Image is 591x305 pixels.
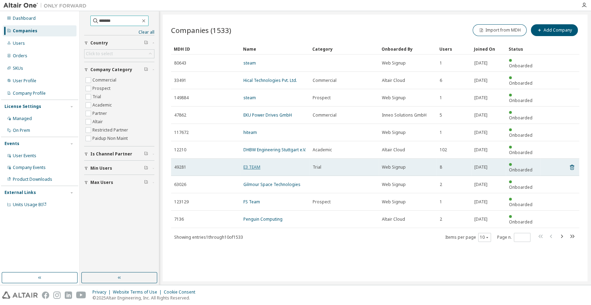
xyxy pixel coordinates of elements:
[243,164,260,170] a: E3 TEAM
[382,164,406,170] span: Web Signup
[92,93,102,101] label: Trial
[144,180,148,185] span: Clear filter
[76,291,86,299] img: youtube.svg
[474,43,503,54] div: Joined On
[2,291,38,299] img: altair_logo.svg
[86,51,113,57] div: Click to select
[90,166,112,171] span: Min Users
[92,101,113,109] label: Academic
[497,233,530,242] span: Page n.
[474,164,487,170] span: [DATE]
[92,84,112,93] label: Prospect
[509,150,532,155] span: Onboarded
[174,199,189,205] span: 123129
[92,76,118,84] label: Commercial
[171,25,231,35] span: Companies (1533)
[474,95,487,101] span: [DATE]
[439,43,468,54] div: Users
[440,217,442,222] span: 2
[509,219,532,225] span: Onboarded
[90,40,108,46] span: Country
[474,199,487,205] span: [DATE]
[474,217,487,222] span: [DATE]
[65,291,72,299] img: linkedin.svg
[243,129,257,135] a: hiteam
[382,199,406,205] span: Web Signup
[84,62,154,77] button: Company Category
[13,165,46,170] div: Company Events
[509,167,532,173] span: Onboarded
[53,291,61,299] img: instagram.svg
[174,164,186,170] span: 49281
[474,112,487,118] span: [DATE]
[313,199,331,205] span: Prospect
[13,78,36,84] div: User Profile
[144,67,148,73] span: Clear filter
[440,182,442,187] span: 2
[174,43,238,54] div: MDH ID
[144,151,148,157] span: Clear filter
[509,98,532,103] span: Onboarded
[84,175,154,190] button: Max Users
[90,180,113,185] span: Max Users
[5,104,41,109] div: License Settings
[382,147,405,153] span: Altair Cloud
[42,291,49,299] img: facebook.svg
[440,112,442,118] span: 5
[13,66,23,71] div: SKUs
[509,184,532,190] span: Onboarded
[174,130,189,135] span: 117672
[13,116,32,121] div: Managed
[313,95,331,101] span: Prospect
[144,166,148,171] span: Clear filter
[243,60,256,66] a: steam
[243,77,297,83] a: Hical Technologies Pvt. Ltd.
[3,2,90,9] img: Altair One
[243,147,306,153] a: DHBW Engineering Stuttgart e.V.
[382,78,405,83] span: Altair Cloud
[243,216,283,222] a: Penguin Computing
[474,182,487,187] span: [DATE]
[382,130,406,135] span: Web Signup
[473,24,527,36] button: Import from MDH
[445,233,491,242] span: Items per page
[92,118,104,126] label: Altair
[13,153,36,159] div: User Events
[174,60,186,66] span: 80643
[382,112,427,118] span: Inneo Solutions GmbH
[474,78,487,83] span: [DATE]
[84,146,154,162] button: Is Channel Partner
[440,78,442,83] span: 6
[113,289,164,295] div: Website Terms of Use
[509,63,532,69] span: Onboarded
[313,78,337,83] span: Commercial
[480,235,489,240] button: 10
[474,60,487,66] span: [DATE]
[5,141,19,146] div: Events
[174,78,186,83] span: 33491
[474,130,487,135] span: [DATE]
[13,91,46,96] div: Company Profile
[243,199,260,205] a: FS Team
[440,147,447,153] span: 102
[509,132,532,138] span: Onboarded
[92,126,129,134] label: Restricted Partner
[440,199,442,205] span: 1
[313,147,332,153] span: Academic
[174,182,186,187] span: 63026
[144,40,148,46] span: Clear filter
[90,151,132,157] span: Is Channel Partner
[509,43,538,54] div: Status
[174,95,189,101] span: 149884
[440,60,442,66] span: 1
[84,35,154,51] button: Country
[382,95,406,101] span: Web Signup
[92,289,113,295] div: Privacy
[382,182,406,187] span: Web Signup
[174,112,186,118] span: 47862
[84,161,154,176] button: Min Users
[92,109,108,118] label: Partner
[382,43,434,54] div: Onboarded By
[174,234,243,240] span: Showing entries 1 through 10 of 1533
[312,43,376,54] div: Category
